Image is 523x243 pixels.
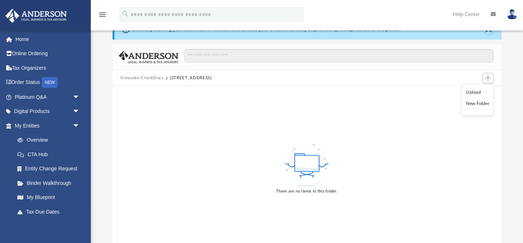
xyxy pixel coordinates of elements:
span: arrow_drop_down [73,118,87,133]
a: Tax Organizers [5,61,91,75]
a: Binder Walkthrough [10,176,91,190]
a: Tax Due Dates [10,204,91,219]
i: menu [98,10,107,19]
ul: Add [462,84,494,116]
a: Online Ordering [5,46,91,61]
a: Digital Productsarrow_drop_down [5,104,91,119]
span: arrow_drop_down [73,104,87,119]
button: Viewable-ClientDocs [120,75,163,81]
a: Order StatusNEW [5,75,91,90]
button: [STREET_ADDRESS] [170,75,211,81]
div: NEW [42,77,58,88]
a: My Blueprint [10,190,87,205]
a: My Entitiesarrow_drop_down [5,118,91,133]
button: Add [483,73,494,83]
div: There are no items in this folder. [276,188,338,195]
a: Overview [10,133,91,147]
input: Search files and folders [185,49,493,63]
a: menu [98,14,107,19]
li: New Folder [466,100,489,108]
a: CTA Hub [10,147,91,162]
i: search [121,10,129,18]
li: Upload [466,89,489,96]
a: Home [5,32,91,46]
a: Platinum Q&Aarrow_drop_down [5,90,91,104]
a: Entity Change Request [10,162,91,176]
img: Anderson Advisors Platinum Portal [3,9,69,23]
span: arrow_drop_down [73,90,87,105]
img: User Pic [507,9,518,20]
